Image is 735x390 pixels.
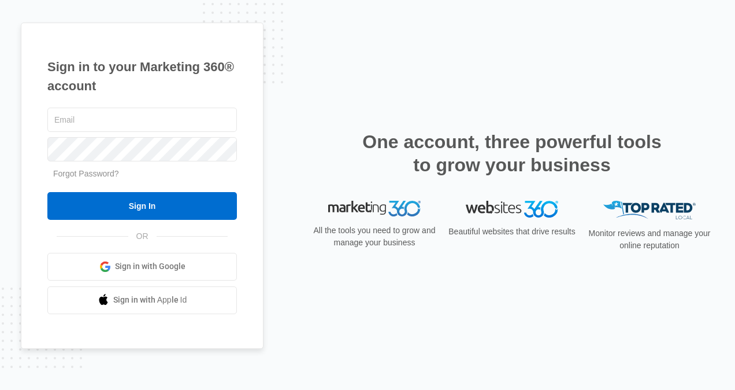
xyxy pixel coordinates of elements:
[447,226,577,238] p: Beautiful websites that drive results
[53,169,119,178] a: Forgot Password?
[47,286,237,314] a: Sign in with Apple Id
[603,201,696,220] img: Top Rated Local
[585,227,714,252] p: Monitor reviews and manage your online reputation
[47,192,237,220] input: Sign In
[113,294,187,306] span: Sign in with Apple Id
[310,225,439,249] p: All the tools you need to grow and manage your business
[47,253,237,281] a: Sign in with Google
[466,201,558,218] img: Websites 360
[47,108,237,132] input: Email
[359,130,665,176] h2: One account, three powerful tools to grow your business
[115,260,185,273] span: Sign in with Google
[328,201,421,217] img: Marketing 360
[128,230,157,242] span: OR
[47,57,237,95] h1: Sign in to your Marketing 360® account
